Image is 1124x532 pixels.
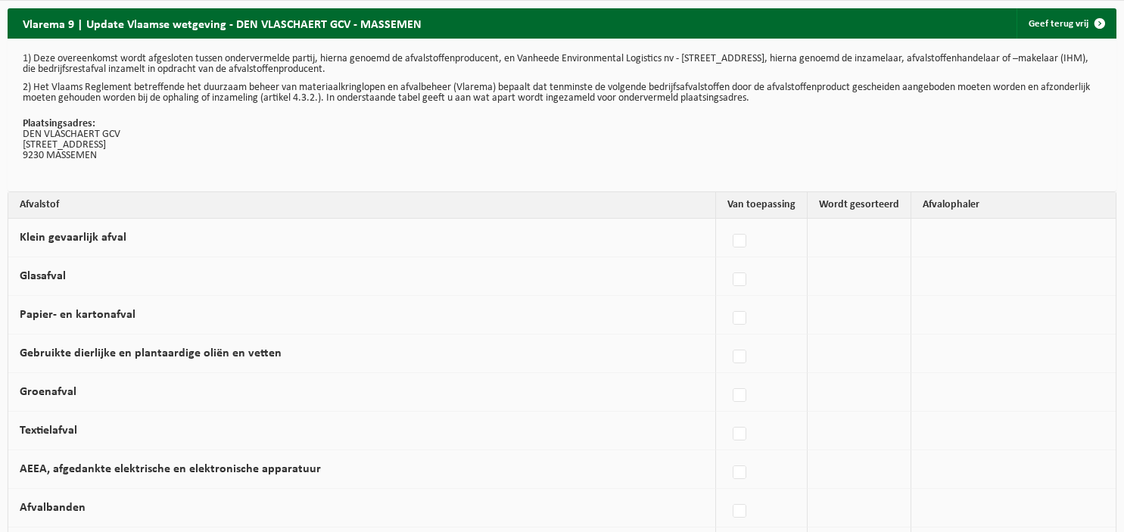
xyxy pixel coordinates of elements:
[20,463,321,475] label: AEEA, afgedankte elektrische en elektronische apparatuur
[23,118,95,129] strong: Plaatsingsadres:
[8,192,716,219] th: Afvalstof
[8,8,437,38] h2: Vlarema 9 | Update Vlaamse wetgeving - DEN VLASCHAERT GCV - MASSEMEN
[911,192,1116,219] th: Afvalophaler
[23,54,1101,75] p: 1) Deze overeenkomst wordt afgesloten tussen ondervermelde partij, hierna genoemd de afvalstoffen...
[20,386,76,398] label: Groenafval
[8,499,253,532] iframe: chat widget
[23,82,1101,104] p: 2) Het Vlaams Reglement betreffende het duurzaam beheer van materiaalkringlopen en afvalbeheer (V...
[20,425,77,437] label: Textielafval
[20,232,126,244] label: Klein gevaarlijk afval
[23,119,1101,161] p: DEN VLASCHAERT GCV [STREET_ADDRESS] 9230 MASSEMEN
[20,347,282,359] label: Gebruikte dierlijke en plantaardige oliën en vetten
[20,270,66,282] label: Glasafval
[716,192,808,219] th: Van toepassing
[1017,8,1115,39] a: Geef terug vrij
[20,309,135,321] label: Papier- en kartonafval
[808,192,911,219] th: Wordt gesorteerd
